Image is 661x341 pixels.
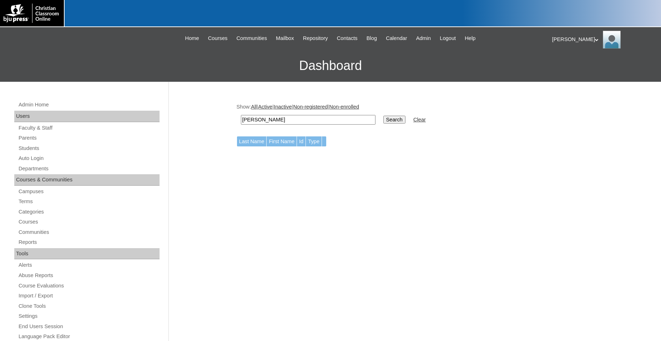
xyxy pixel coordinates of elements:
[293,104,328,110] a: Non-registered
[18,261,160,270] a: Alerts
[18,144,160,153] a: Students
[382,34,410,42] a: Calendar
[182,34,203,42] a: Home
[18,281,160,290] a: Course Evaluations
[413,34,435,42] a: Admin
[241,115,375,125] input: Search
[18,217,160,226] a: Courses
[383,116,405,124] input: Search
[18,322,160,331] a: End Users Session
[237,103,590,129] div: Show: | | | |
[272,34,298,42] a: Mailbox
[267,136,297,147] td: First Name
[18,271,160,280] a: Abuse Reports
[333,34,361,42] a: Contacts
[18,332,160,341] a: Language Pack Editor
[386,34,407,42] span: Calendar
[18,100,160,109] a: Admin Home
[237,136,267,147] td: Last Name
[14,174,160,186] div: Courses & Communities
[306,136,322,147] td: Type
[18,312,160,321] a: Settings
[18,187,160,196] a: Campuses
[185,34,199,42] span: Home
[299,34,332,42] a: Repository
[18,207,160,216] a: Categories
[251,104,257,110] a: All
[297,136,306,147] td: Id
[18,302,160,311] a: Clone Tools
[236,34,267,42] span: Communities
[18,124,160,132] a: Faculty & Staff
[4,50,657,82] h3: Dashboard
[205,34,231,42] a: Courses
[14,111,160,122] div: Users
[303,34,328,42] span: Repository
[18,291,160,300] a: Import / Export
[14,248,160,260] div: Tools
[18,238,160,247] a: Reports
[258,104,272,110] a: Active
[18,134,160,142] a: Parents
[440,34,456,42] span: Logout
[274,104,292,110] a: Inactive
[208,34,228,42] span: Courses
[416,34,431,42] span: Admin
[603,31,621,49] img: Jonelle Rodriguez
[18,154,160,163] a: Auto Login
[461,34,479,42] a: Help
[18,197,160,206] a: Terms
[18,228,160,237] a: Communities
[337,34,358,42] span: Contacts
[4,4,60,23] img: logo-white.png
[18,164,160,173] a: Departments
[436,34,459,42] a: Logout
[367,34,377,42] span: Blog
[413,117,426,122] a: Clear
[276,34,294,42] span: Mailbox
[552,31,654,49] div: [PERSON_NAME]
[465,34,475,42] span: Help
[233,34,271,42] a: Communities
[329,104,359,110] a: Non-enrolled
[363,34,380,42] a: Blog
